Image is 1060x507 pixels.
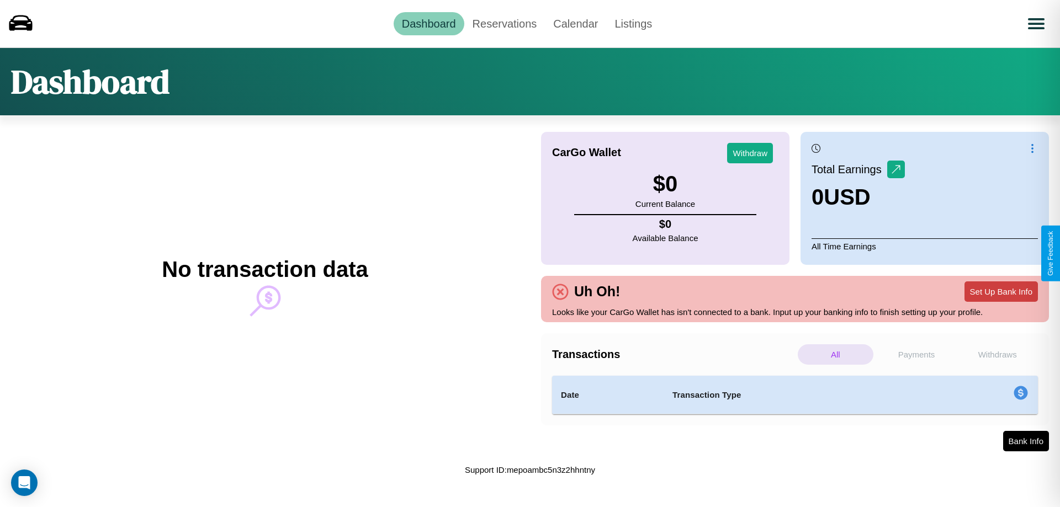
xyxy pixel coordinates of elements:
[798,344,873,365] p: All
[11,469,38,496] div: Open Intercom Messenger
[879,344,955,365] p: Payments
[1003,431,1049,451] button: Bank Info
[162,257,368,282] h2: No transaction data
[635,172,695,196] h3: $ 0
[812,159,887,179] p: Total Earnings
[545,12,606,35] a: Calendar
[552,348,795,361] h4: Transactions
[964,281,1038,302] button: Set Up Bank Info
[552,376,1038,414] table: simple table
[561,388,655,402] h4: Date
[464,12,545,35] a: Reservations
[633,231,698,246] p: Available Balance
[812,238,1038,254] p: All Time Earnings
[569,284,626,300] h4: Uh Oh!
[11,59,169,104] h1: Dashboard
[727,143,773,163] button: Withdraw
[635,196,695,211] p: Current Balance
[960,344,1035,365] p: Withdraws
[465,462,595,477] p: Support ID: mepoambc5n3z2hhntny
[394,12,464,35] a: Dashboard
[1047,231,1054,276] div: Give Feedback
[552,305,1038,319] p: Looks like your CarGo Wallet has isn't connected to a bank. Input up your banking info to finish ...
[552,146,621,159] h4: CarGo Wallet
[606,12,660,35] a: Listings
[1021,8,1052,39] button: Open menu
[633,218,698,231] h4: $ 0
[672,388,923,402] h4: Transaction Type
[812,185,905,210] h3: 0 USD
